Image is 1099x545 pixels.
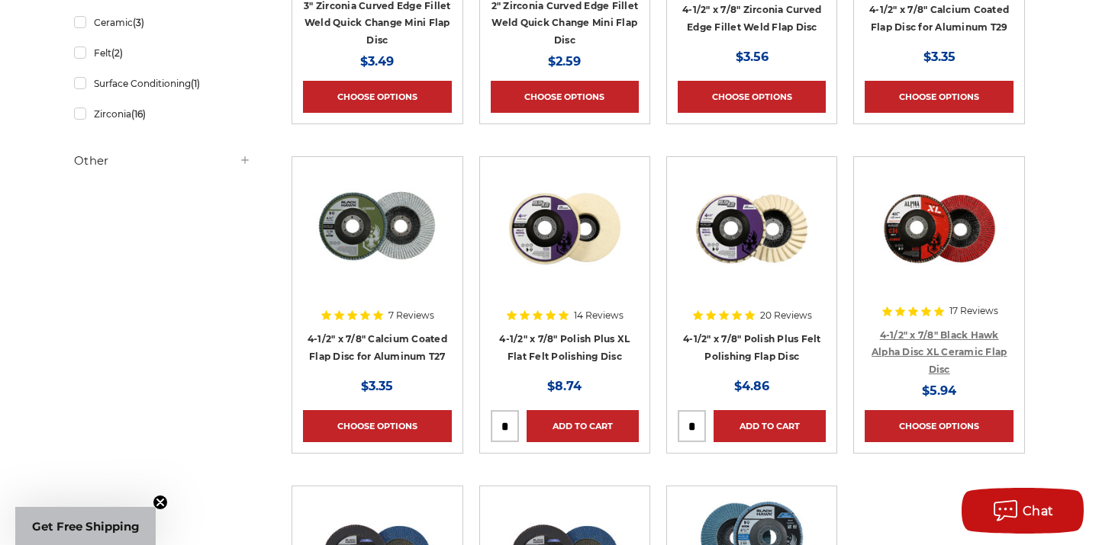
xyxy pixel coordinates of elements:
a: 4.5 inch extra thick felt disc [491,168,639,316]
a: Choose Options [678,81,826,113]
h5: Other [74,152,251,170]
button: Close teaser [153,495,168,510]
a: BHA 4-1/2" x 7/8" Aluminum Flap Disc [303,168,451,316]
span: $5.94 [922,383,956,398]
span: $3.49 [360,54,394,69]
span: Chat [1023,504,1054,518]
a: 4-1/2" x 7/8" Zirconia Curved Edge Fillet Weld Flap Disc [682,4,821,33]
span: $3.56 [736,50,769,64]
a: Zirconia [74,101,251,127]
a: Choose Options [865,81,1013,113]
a: Choose Options [303,81,451,113]
button: Chat [962,488,1084,534]
div: Get Free ShippingClose teaser [15,507,156,545]
img: BHA 4-1/2" x 7/8" Aluminum Flap Disc [316,168,438,290]
span: (16) [131,108,146,120]
a: Ceramic [74,9,251,36]
a: 4-1/2" x 7/8" Black Hawk Alpha Disc XL Ceramic Flap Disc [872,329,1007,375]
a: buffing and polishing felt flap disc [678,168,826,316]
a: 4-1/2" x 7/8" Polish Plus XL Flat Felt Polishing Disc [499,333,630,362]
span: $2.59 [548,54,581,69]
span: (2) [111,47,123,59]
img: buffing and polishing felt flap disc [691,168,813,290]
a: Felt [74,40,251,66]
span: $3.35 [361,379,393,393]
a: Choose Options [491,81,639,113]
span: 20 Reviews [760,311,812,320]
span: (3) [133,17,144,28]
span: $8.74 [547,379,582,393]
a: Choose Options [865,410,1013,442]
img: 4.5 inch extra thick felt disc [504,168,626,290]
img: 4.5" BHA Alpha Disc [878,168,1001,290]
a: Choose Options [303,410,451,442]
a: Add to Cart [527,410,639,442]
a: 4.5" BHA Alpha Disc [865,168,1013,316]
a: Add to Cart [714,410,826,442]
a: 4-1/2" x 7/8" Polish Plus Felt Polishing Flap Disc [683,333,821,362]
span: $4.86 [734,379,769,393]
a: 4-1/2" x 7/8" Calcium Coated Flap Disc for Aluminum T27 [308,333,447,362]
a: 4-1/2" x 7/8" Calcium Coated Flap Disc for Aluminum T29 [869,4,1009,33]
span: (1) [191,78,200,89]
span: 7 Reviews [388,311,434,320]
span: Get Free Shipping [32,519,140,534]
span: 14 Reviews [574,311,624,320]
span: $3.35 [923,50,956,64]
a: Surface Conditioning [74,70,251,97]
